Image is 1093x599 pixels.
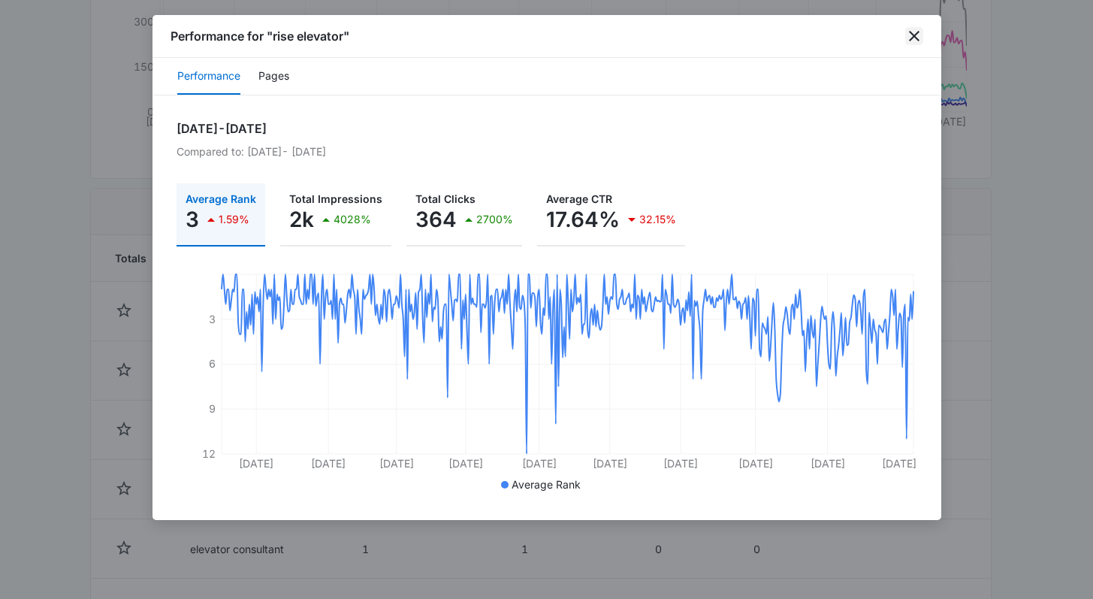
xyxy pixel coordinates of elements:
img: website_grey.svg [24,39,36,51]
tspan: [DATE] [311,457,346,470]
div: Domain: [DOMAIN_NAME] [39,39,165,51]
tspan: 12 [202,447,216,460]
p: 2700% [476,214,513,225]
p: 364 [415,207,457,231]
div: Keywords by Traffic [166,89,253,98]
p: Total Clicks [415,194,513,204]
p: Average Rank [186,194,256,204]
tspan: [DATE] [592,457,627,470]
p: Average CTR [546,194,676,204]
tspan: [DATE] [379,457,413,470]
p: Total Impressions [289,194,382,204]
h1: Performance for "rise elevator" [171,27,349,45]
p: 17.64% [546,207,620,231]
button: close [905,27,923,45]
p: 2k [289,207,314,231]
button: Performance [177,59,240,95]
tspan: [DATE] [738,457,772,470]
button: Pages [258,59,289,95]
tspan: [DATE] [448,457,482,470]
tspan: [DATE] [810,457,844,470]
span: Average Rank [512,478,581,491]
p: Compared to: [DATE] - [DATE] [177,144,917,159]
p: 4028% [334,214,371,225]
tspan: [DATE] [663,457,697,470]
h2: [DATE] - [DATE] [177,119,917,138]
img: tab_keywords_by_traffic_grey.svg [149,87,162,99]
tspan: 9 [209,402,216,415]
img: tab_domain_overview_orange.svg [41,87,53,99]
tspan: 3 [209,313,216,325]
div: v 4.0.25 [42,24,74,36]
tspan: [DATE] [239,457,273,470]
p: 32.15% [639,214,676,225]
tspan: [DATE] [882,457,916,470]
tspan: 6 [209,357,216,370]
p: 1.59% [219,214,249,225]
tspan: [DATE] [521,457,556,470]
div: Domain Overview [57,89,134,98]
img: logo_orange.svg [24,24,36,36]
p: 3 [186,207,199,231]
